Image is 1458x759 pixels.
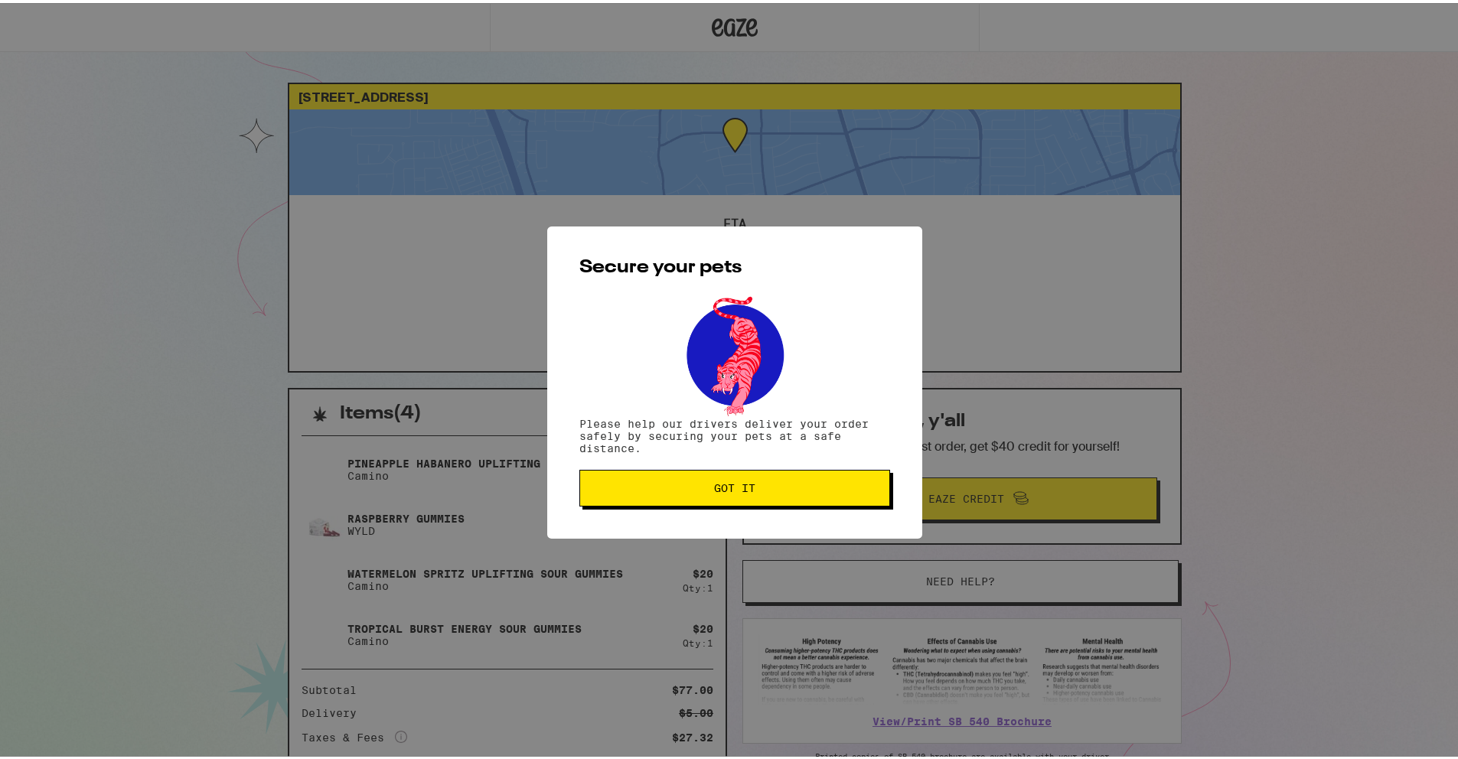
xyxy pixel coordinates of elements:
[579,467,890,503] button: Got it
[579,415,890,451] p: Please help our drivers deliver your order safely by securing your pets at a safe distance.
[579,256,890,274] h2: Secure your pets
[672,289,797,415] img: pets
[9,11,110,23] span: Hi. Need any help?
[714,480,755,490] span: Got it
